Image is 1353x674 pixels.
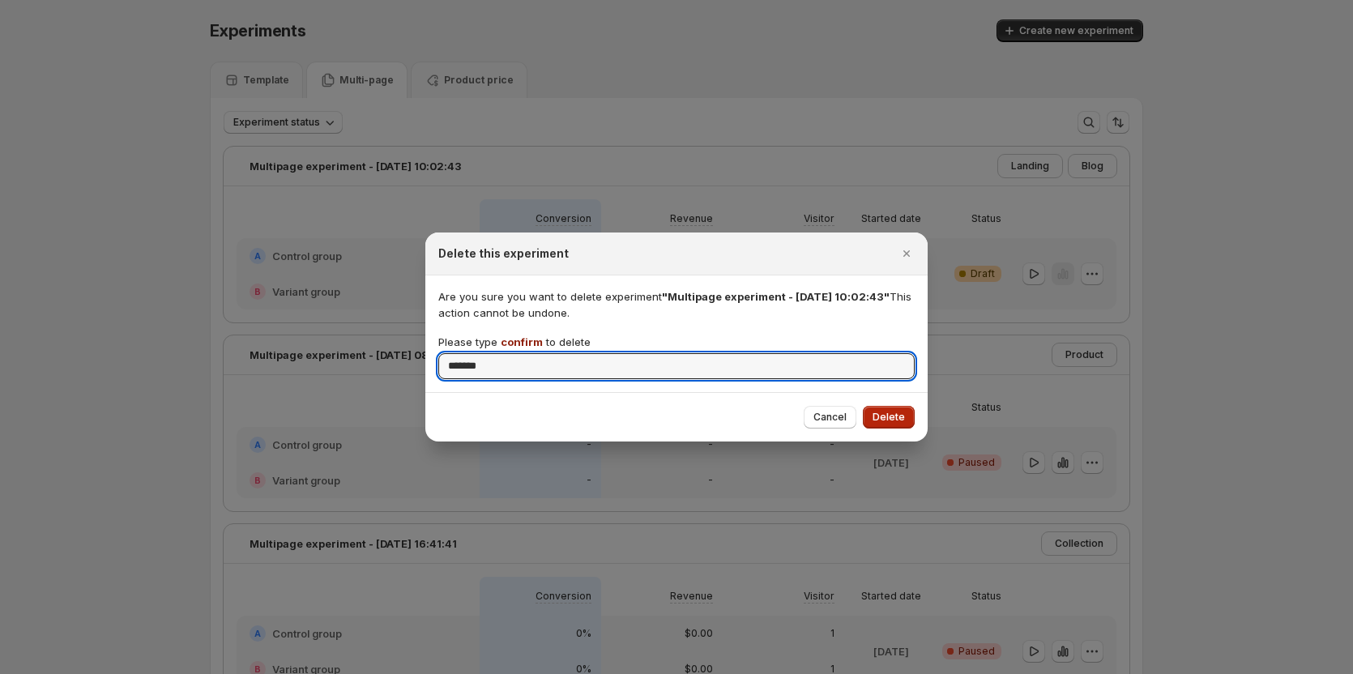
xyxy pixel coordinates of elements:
p: Are you sure you want to delete experiment This action cannot be undone. [438,288,915,321]
button: Delete [863,406,915,429]
button: Cancel [804,406,856,429]
span: Delete [873,411,905,424]
span: "Multipage experiment - [DATE] 10:02:43" [662,290,890,303]
span: Cancel [813,411,847,424]
button: Close [895,242,918,265]
p: Please type to delete [438,334,591,350]
span: confirm [501,335,543,348]
h2: Delete this experiment [438,245,569,262]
